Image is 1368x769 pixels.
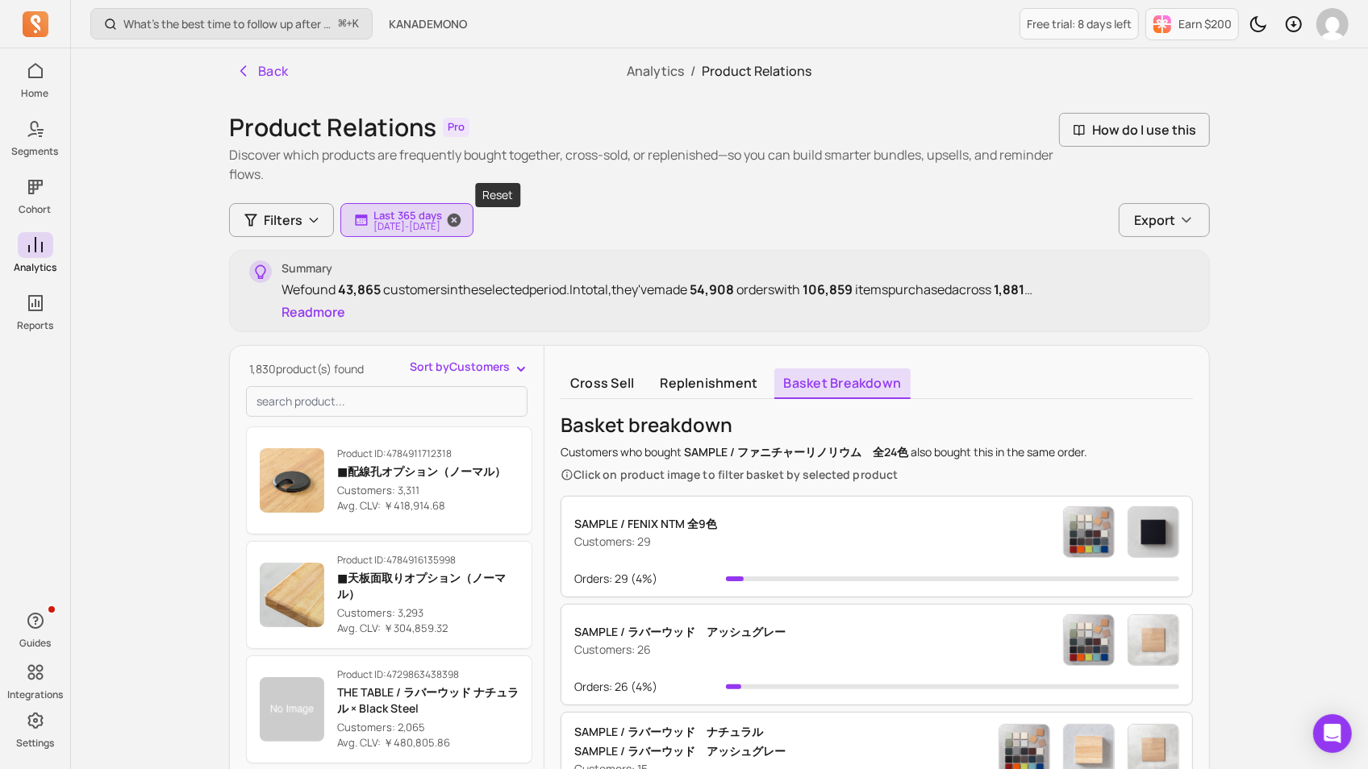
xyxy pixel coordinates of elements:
p: Segments [12,145,59,158]
button: Product ID:4784911712318■配線孔オプション（ノーマル）Customers: 3,311 Avg. CLV: ￥418,914.68 [246,426,532,534]
p: Customers who bought also bought this in the same order. [561,444,1087,460]
a: Basket breakdown [774,368,911,399]
span: 106,859 [800,281,855,298]
span: KANADEMONO [389,16,467,32]
img: Product image [260,677,324,742]
p: Home [22,87,49,100]
span: Sort by Customers [410,359,510,375]
a: Cross sell [561,368,644,399]
button: Earn $200 [1145,8,1239,40]
span: 1,881 [991,281,1032,298]
button: Readmore [282,302,345,322]
button: How do I use this [1059,113,1210,147]
p: Basket breakdown [561,412,1087,438]
img: Product image [260,563,324,627]
span: Filters [264,210,302,230]
p: Cohort [19,203,52,216]
p: Analytics [14,261,56,274]
img: Product image [1128,614,1179,666]
p: Guides [19,637,51,650]
p: Orders: 29 ( 4% ) [574,571,726,587]
span: 54,908 [687,281,736,298]
p: THE TABLE / ラバーウッド ナチュラル × Black Steel [337,684,519,717]
p: Customers: 3,311 [337,483,506,499]
p: Customers: 26 [574,642,786,658]
span: 1,830 product(s) found [249,361,364,376]
span: / [684,62,702,80]
p: Avg. CLV: ￥480,805.86 [337,735,519,751]
button: Toggle dark mode [1242,8,1274,40]
p: Orders: 26 ( 4% ) [574,679,726,695]
p: Discover which products are frequently bought together, cross-sold, or replenished—so you can bui... [229,145,1059,184]
p: ■天板面取りオプション（ノーマル） [337,570,519,602]
p: Avg. CLV: ￥304,859.32 [337,621,519,637]
button: Filters [229,203,334,237]
button: What’s the best time to follow up after a first order?⌘+K [90,8,373,39]
p: SAMPLE / FENIX NTM 全9色 [574,514,717,534]
kbd: K [352,18,359,31]
span: Export [1134,210,1175,230]
p: Settings [16,737,54,750]
p: Product ID: 4784911712318 [337,447,506,460]
p: Earn $200 [1178,16,1232,32]
span: Product Relations [702,62,811,80]
p: Click on product image to filter basket by selected product [561,467,1087,483]
p: Avg. CLV: ￥418,914.68 [337,498,506,514]
img: Product image [1128,506,1179,558]
p: Reports [17,319,53,332]
span: SAMPLE / ファニチャーリノリウム 全24色 [684,444,908,459]
p: SAMPLE / ラバーウッド アッシュグレー [574,622,786,642]
img: Product image [260,448,324,513]
p: Integrations [7,688,63,701]
div: Open Intercom Messenger [1313,714,1352,753]
img: SAMPLE / ファニチャーリノリウム 全24色 [1063,506,1115,558]
div: We found customers in the selected period. In total, they've made orders with items purchased acr... [282,280,1190,299]
button: Last 365 days[DATE]-[DATE] [340,203,473,237]
span: Pro [443,118,469,137]
kbd: ⌘ [338,15,347,35]
button: KANADEMONO [379,10,477,39]
p: What’s the best time to follow up after a first order? [123,16,332,32]
button: Product ID:4729863438398THE TABLE / ラバーウッド ナチュラル × Black SteelCustomers: 2,065 Avg. CLV: ￥480,805.86 [246,655,532,763]
p: SAMPLE / ラバーウッド アッシュグレー [574,742,786,761]
p: Customers: 3,293 [337,605,519,621]
button: Guides [18,605,53,653]
span: + [339,15,359,32]
p: Product ID: 4784916135998 [337,554,519,567]
p: Product ID: 4729863438398 [337,668,519,681]
button: Back [229,55,295,87]
img: avatar [1316,8,1349,40]
button: Product ID:4784916135998■天板面取りオプション（ノーマル）Customers: 3,293 Avg. CLV: ￥304,859.32 [246,541,532,649]
p: [DATE] - [DATE] [373,222,442,231]
p: Customers: 2,065 [337,720,519,736]
p: Free trial: 8 days left [1027,16,1132,32]
h1: Product Relations [229,113,436,142]
p: SAMPLE / ラバーウッド ナチュラル [574,722,786,742]
input: search product [246,386,528,417]
p: Customers: 29 [574,534,717,550]
a: Analytics [627,62,684,80]
p: Summary [282,260,1190,276]
span: 43,865 [336,281,383,298]
button: Export [1119,203,1210,237]
p: Last 365 days [373,209,442,222]
p: ■配線孔オプション（ノーマル） [337,463,506,480]
a: Replenishment [650,368,767,399]
button: Sort byCustomers [410,359,529,375]
img: SAMPLE / ファニチャーリノリウム 全24色 [1063,614,1115,666]
a: Free trial: 8 days left [1020,8,1139,39]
